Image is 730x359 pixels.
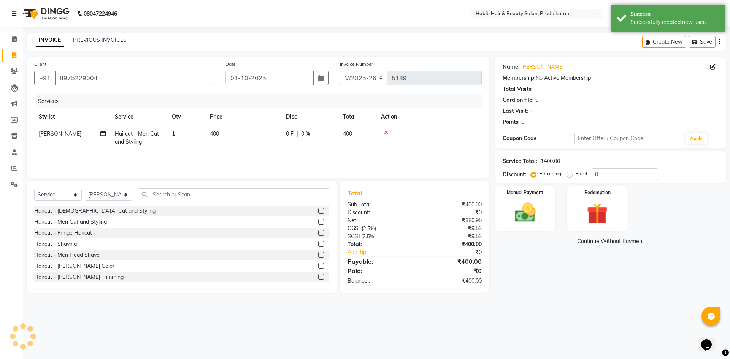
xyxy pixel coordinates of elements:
div: ₹400.00 [414,240,487,248]
input: Search by Name/Mobile/Email/Code [55,71,214,85]
div: ( ) [342,232,414,240]
div: ₹0 [414,209,487,217]
div: Total: [342,240,414,248]
div: Discount: [503,171,526,179]
div: - [530,107,532,115]
div: Name: [503,63,520,71]
div: Discount: [342,209,414,217]
th: Action [376,108,482,125]
div: Card on file: [503,96,534,104]
div: ₹400.00 [414,257,487,266]
a: PREVIOUS INVOICES [73,36,127,43]
div: Haircut - [DEMOGRAPHIC_DATA] Cut and Styling [34,207,156,215]
label: Manual Payment [507,189,543,196]
span: CGST [348,225,362,232]
div: Net: [342,217,414,225]
div: Last Visit: [503,107,528,115]
div: Haircut - Fringe Haircut [34,229,92,237]
iframe: chat widget [698,329,722,351]
div: Payable: [342,257,414,266]
div: Haircut - Men Head Shave [34,251,100,259]
span: 0 F [286,130,294,138]
th: Total [338,108,376,125]
th: Disc [281,108,338,125]
a: Continue Without Payment [497,237,725,245]
th: Price [205,108,281,125]
th: Stylist [34,108,110,125]
div: Successfully created new user. [630,18,720,26]
a: Add Tip [342,248,427,256]
img: _cash.svg [508,201,543,225]
span: SGST [348,233,361,240]
th: Qty [167,108,205,125]
div: 0 [535,96,538,104]
button: Save [689,36,716,48]
span: 2.5% [363,225,375,231]
a: [PERSON_NAME] [521,63,564,71]
span: Total [348,189,365,197]
button: Create New [642,36,686,48]
span: 1 [172,130,175,137]
span: 400 [343,130,352,137]
span: 400 [210,130,219,137]
button: +91 [34,71,56,85]
label: Date [225,61,236,68]
div: Membership: [503,74,536,82]
div: Total Visits: [503,85,533,93]
button: Apply [686,133,707,144]
label: Invoice Number [340,61,373,68]
div: No Active Membership [503,74,719,82]
th: Service [110,108,167,125]
div: Success [630,10,720,18]
div: 0 [521,118,524,126]
img: logo [19,3,71,24]
div: Haircut - [PERSON_NAME] Color [34,262,114,270]
input: Search or Scan [138,188,329,200]
div: Coupon Code [503,134,574,142]
span: | [297,130,298,138]
div: ₹380.95 [414,217,487,225]
div: Haircut - Shaving [34,240,77,248]
div: ₹0 [414,266,487,275]
div: Services [35,94,487,108]
div: ( ) [342,225,414,232]
div: ₹400.00 [414,201,487,209]
div: ₹9.53 [414,225,487,232]
div: Haircut - [PERSON_NAME] Trimming [34,273,124,281]
label: Fixed [576,170,587,177]
div: Sub Total: [342,201,414,209]
b: 08047224946 [84,3,117,24]
a: INVOICE [36,33,64,47]
label: Client [34,61,46,68]
label: Redemption [584,189,611,196]
div: Haircut - Men Cut and Styling [34,218,107,226]
div: Service Total: [503,157,537,165]
div: ₹9.53 [414,232,487,240]
input: Enter Offer / Coupon Code [574,133,682,144]
img: _gift.svg [580,201,614,227]
div: ₹0 [427,248,487,256]
span: 0 % [301,130,310,138]
span: Haircut - Men Cut and Styling [115,130,159,145]
span: [PERSON_NAME] [39,130,81,137]
div: Paid: [342,266,414,275]
div: ₹400.00 [414,277,487,285]
label: Percentage [540,170,564,177]
div: Balance : [342,277,414,285]
div: Points: [503,118,520,126]
span: 2.5% [363,233,374,239]
div: ₹400.00 [540,157,560,165]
